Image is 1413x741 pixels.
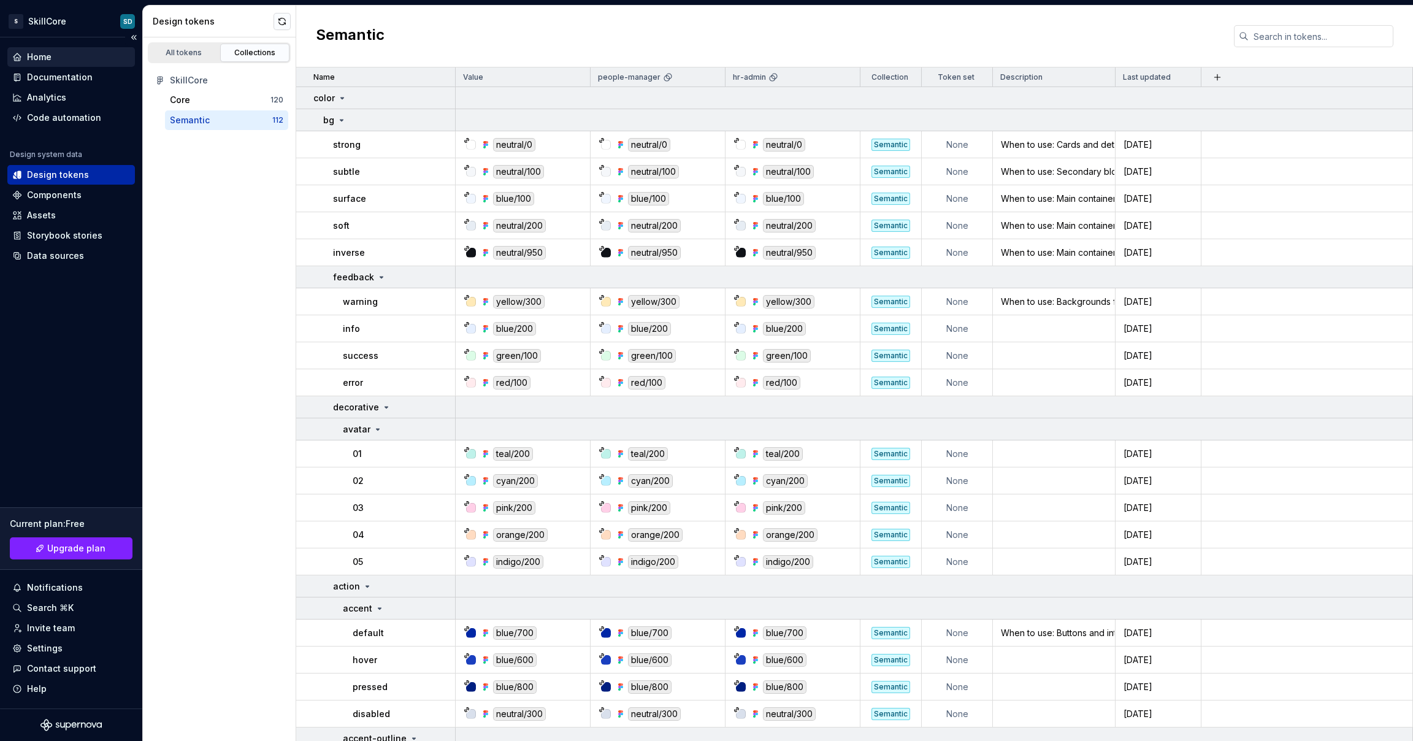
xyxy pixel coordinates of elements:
p: feedback [333,271,374,283]
div: yellow/300 [493,295,545,309]
a: Analytics [7,88,135,107]
div: Design tokens [153,15,274,28]
div: Semantic [871,529,910,541]
div: neutral/950 [763,246,816,259]
div: Semantic [871,654,910,666]
p: Collection [871,72,908,82]
div: Semantic [871,502,910,514]
div: neutral/950 [493,246,546,259]
div: neutral/300 [493,707,546,721]
div: Home [27,51,52,63]
div: [DATE] [1116,350,1200,362]
p: Last updated [1123,72,1171,82]
button: Help [7,679,135,699]
div: [DATE] [1116,377,1200,389]
button: Semantic112 [165,110,288,130]
div: red/100 [493,376,530,390]
td: None [922,342,993,369]
div: Semantic [871,166,910,178]
button: Collapse sidebar [125,29,142,46]
p: Name [313,72,335,82]
svg: Supernova Logo [40,719,102,731]
td: None [922,315,993,342]
div: pink/200 [493,501,535,515]
p: people-manager [598,72,661,82]
div: neutral/0 [628,138,670,152]
div: green/100 [763,349,811,363]
div: Semantic [170,114,210,126]
button: SSkillCoreSD [2,8,140,34]
div: indigo/200 [493,555,543,569]
div: Semantic [871,627,910,639]
div: blue/700 [763,626,806,640]
p: warning [343,296,378,308]
div: red/100 [763,376,800,390]
div: [DATE] [1116,529,1200,541]
p: info [343,323,360,335]
h2: Semantic [316,25,385,47]
div: Collections [224,48,286,58]
p: disabled [353,708,390,720]
td: None [922,494,993,521]
td: None [922,288,993,315]
div: blue/100 [493,192,534,205]
div: [DATE] [1116,627,1200,639]
div: When to use: Buttons and interactive components. Do: Respect state variations (default, hover, pr... [994,627,1114,639]
p: subtle [333,166,360,178]
div: Assets [27,209,56,221]
div: Semantic [871,193,910,205]
td: None [922,185,993,212]
div: neutral/950 [628,246,681,259]
button: Core120 [165,90,288,110]
p: accent [343,602,372,615]
div: Data sources [27,250,84,262]
p: Value [463,72,483,82]
div: Help [27,683,47,695]
div: neutral/300 [628,707,681,721]
p: color [313,92,335,104]
input: Search in tokens... [1249,25,1393,47]
div: [DATE] [1116,296,1200,308]
div: Design tokens [27,169,89,181]
a: Upgrade plan [10,537,132,559]
div: indigo/200 [628,555,678,569]
div: blue/200 [628,322,671,336]
div: Semantic [871,323,910,335]
td: None [922,467,993,494]
div: blue/700 [493,626,537,640]
div: blue/600 [493,653,537,667]
a: Documentation [7,67,135,87]
div: blue/800 [763,680,806,694]
div: blue/600 [628,653,672,667]
p: error [343,377,363,389]
button: Notifications [7,578,135,597]
td: None [922,239,993,266]
div: [DATE] [1116,556,1200,568]
div: Components [27,189,82,201]
div: blue/200 [493,322,536,336]
div: [DATE] [1116,502,1200,514]
p: Token set [938,72,975,82]
p: surface [333,193,366,205]
td: None [922,131,993,158]
p: strong [333,139,361,151]
a: Data sources [7,246,135,266]
div: Contact support [27,662,96,675]
div: indigo/200 [763,555,813,569]
div: neutral/100 [493,165,544,179]
div: Storybook stories [27,229,102,242]
div: Semantic [871,296,910,308]
div: orange/200 [628,528,683,542]
p: decorative [333,401,379,413]
div: 120 [270,95,283,105]
div: Search ⌘K [27,602,74,614]
div: teal/200 [493,447,533,461]
div: neutral/200 [493,219,546,232]
p: action [333,580,360,593]
div: neutral/200 [628,219,681,232]
p: hr-admin [733,72,766,82]
p: 03 [353,502,364,514]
